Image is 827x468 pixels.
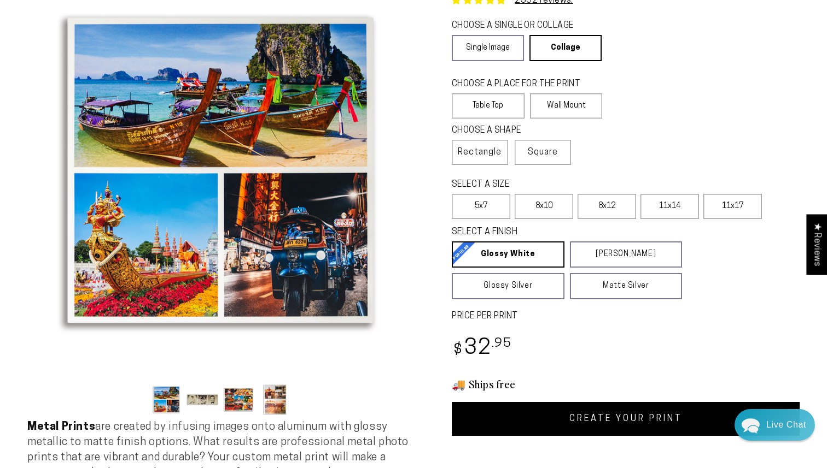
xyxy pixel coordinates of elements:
[735,409,815,441] div: Chat widget toggle
[452,179,656,191] legend: SELECT A SIZE
[806,214,827,275] div: Click to open Judge.me floating reviews tab
[766,409,806,441] div: Contact Us Directly
[528,146,558,159] span: Square
[186,383,219,416] button: Load image 2 in gallery view
[452,310,800,323] label: PRICE PER PRINT
[258,383,291,416] button: Load image 4 in gallery view
[570,241,683,268] a: [PERSON_NAME]
[640,194,699,219] label: 11x14
[452,194,510,219] label: 5x7
[458,146,502,159] span: Rectangle
[452,226,656,239] legend: SELECT A FINISH
[453,343,463,358] span: $
[492,337,511,350] sup: .95
[452,377,800,391] h3: 🚚 Ships free
[150,383,183,416] button: Load image 1 in gallery view
[452,35,524,61] a: Single Image
[570,273,683,299] a: Matte Silver
[452,273,564,299] a: Glossy Silver
[222,383,255,416] button: Load image 3 in gallery view
[578,194,636,219] label: 8x12
[452,78,592,91] legend: CHOOSE A PLACE FOR THE PRINT
[452,338,511,359] bdi: 32
[703,194,762,219] label: 11x17
[452,125,561,137] legend: CHOOSE A SHAPE
[27,422,95,433] strong: Metal Prints
[452,402,800,436] a: CREATE YOUR PRINT
[530,93,603,119] label: Wall Mount
[515,194,573,219] label: 8x10
[452,241,564,268] a: Glossy White
[452,20,592,32] legend: CHOOSE A SINGLE OR COLLAGE
[529,35,602,61] a: Collage
[452,93,525,119] label: Table Top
